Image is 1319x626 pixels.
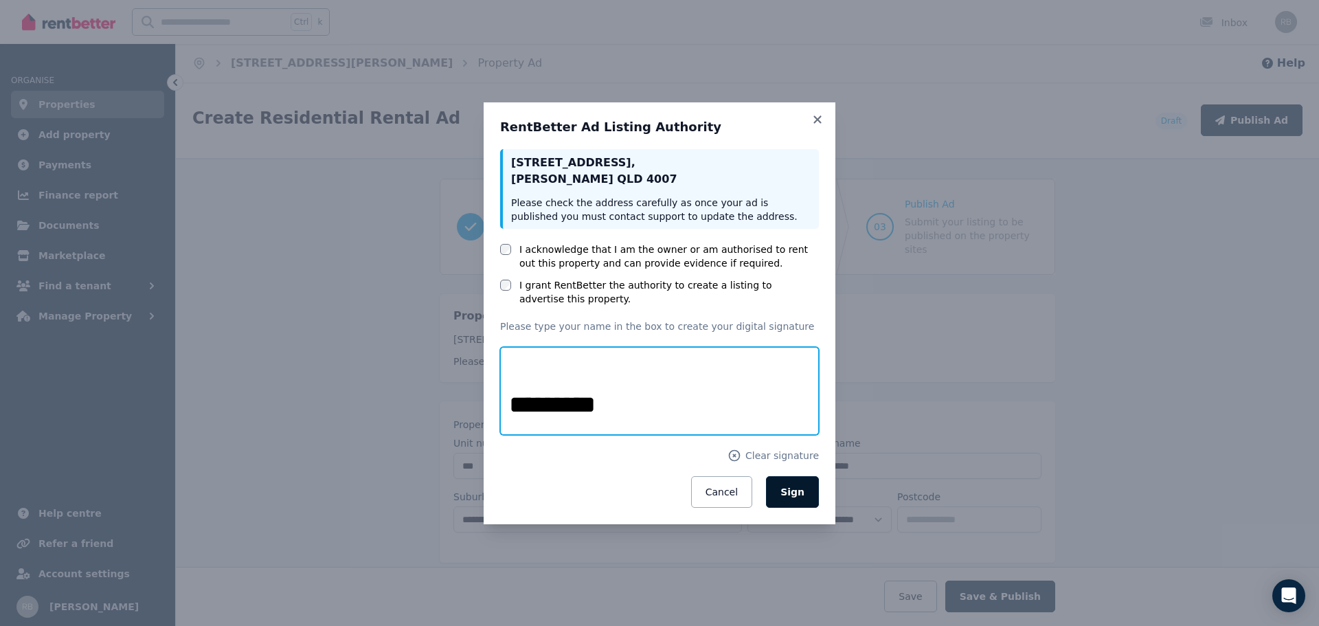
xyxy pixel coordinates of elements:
[691,476,752,508] button: Cancel
[766,476,819,508] button: Sign
[511,155,811,188] p: [STREET_ADDRESS] , [PERSON_NAME] QLD 4007
[745,449,819,462] span: Clear signature
[1272,579,1305,612] div: Open Intercom Messenger
[500,320,819,333] p: Please type your name in the box to create your digital signature
[511,196,811,223] p: Please check the address carefully as once your ad is published you must contact support to updat...
[519,278,819,306] label: I grant RentBetter the authority to create a listing to advertise this property.
[519,243,819,270] label: I acknowledge that I am the owner or am authorised to rent out this property and can provide evid...
[780,487,804,498] span: Sign
[500,119,819,135] h3: RentBetter Ad Listing Authority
